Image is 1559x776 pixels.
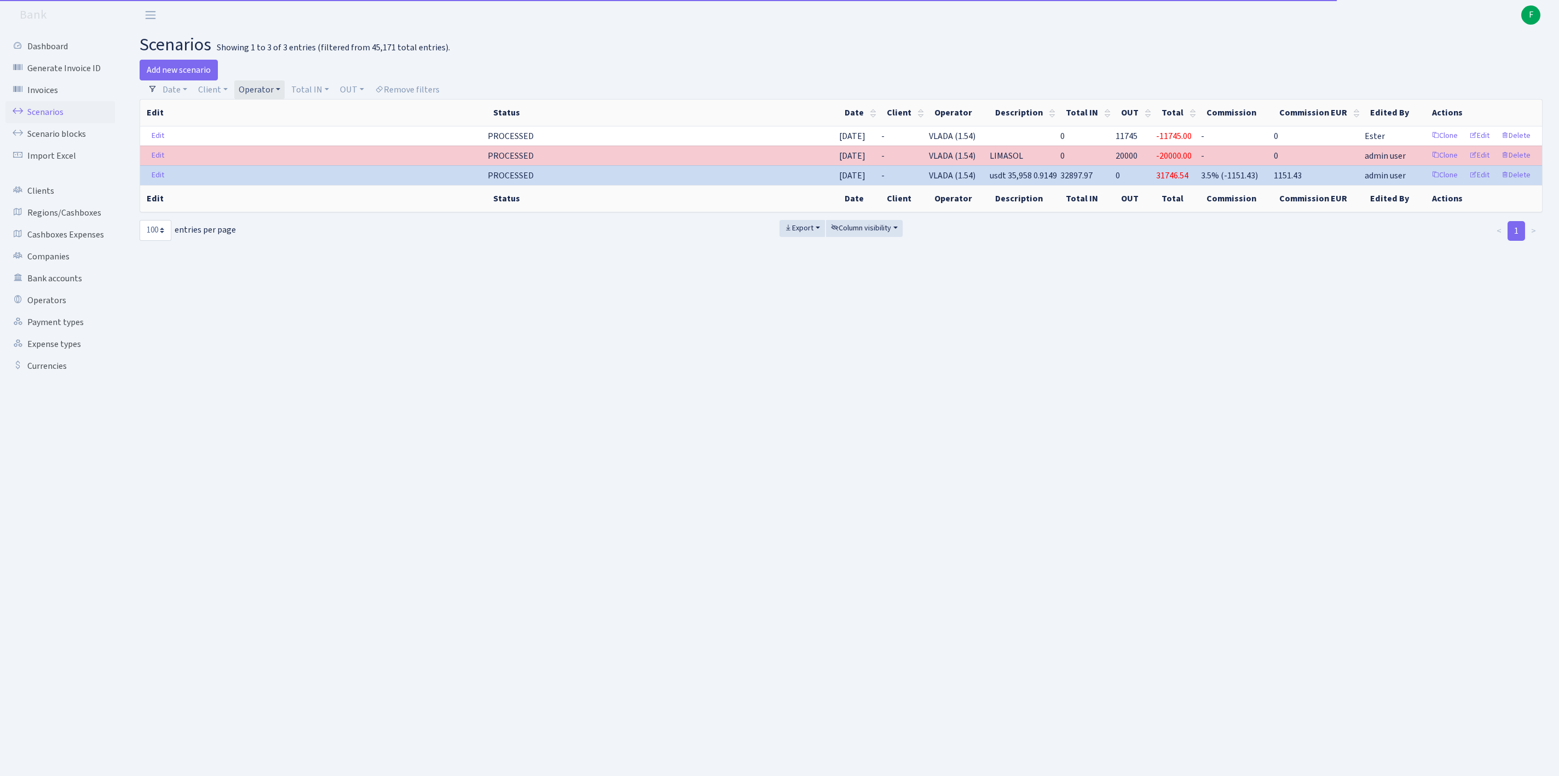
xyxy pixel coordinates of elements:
span: Column visibility [831,223,891,234]
span: 0 [1116,170,1120,182]
th: Commission [1200,100,1273,126]
a: Scenario blocks [5,123,115,145]
a: Invoices [5,79,115,101]
span: 31746.54 [1156,170,1188,182]
th: Edited By [1364,185,1425,212]
span: 0 [1060,130,1065,142]
span: 1151.43 [1274,170,1302,182]
span: VLADA (1.54) [929,150,975,162]
span: PROCESSED [488,130,534,142]
a: Delete [1496,167,1535,184]
span: [DATE] [839,130,865,142]
th: Date : activate to sort column ascending [838,100,880,126]
span: 11745 [1116,130,1138,142]
th: Edited By [1364,100,1425,126]
a: Edit [147,147,169,164]
span: 0 [1060,150,1065,162]
span: Export [784,223,813,234]
th: Commission [1200,185,1273,212]
th: Total IN [1059,185,1115,212]
th: Operator [928,100,989,126]
a: Client [194,80,232,99]
a: Delete [1496,147,1535,164]
a: Currencies [5,355,115,377]
a: Total IN [287,80,333,99]
a: Generate Invoice ID [5,57,115,79]
a: Edit [147,128,169,144]
a: Operator [234,80,285,99]
th: OUT : activate to sort column ascending [1115,100,1155,126]
th: Client : activate to sort column ascending [880,100,928,126]
a: Operators [5,289,115,311]
span: 20000 [1116,150,1138,162]
a: 1 [1508,221,1525,241]
th: Edit [140,100,487,126]
th: OUT [1115,185,1155,212]
a: F [1521,5,1540,25]
th: Edit [140,185,487,212]
span: [DATE] [839,170,865,182]
th: Commission EUR : activate to sort column ascending [1273,100,1364,126]
a: Import Excel [5,145,115,167]
a: OUT [336,80,368,99]
span: admin user [1365,169,1406,182]
a: Clients [5,180,115,202]
a: Bank accounts [5,268,115,289]
button: Toggle navigation [137,6,164,24]
span: -20000.00 [1156,150,1192,162]
th: Description [989,185,1059,212]
span: PROCESSED [488,170,534,182]
a: Clone [1427,167,1463,184]
span: LIMASOL [990,150,1023,162]
span: Ester [1365,130,1385,143]
span: 3.5% (-1151.43) [1201,170,1258,182]
span: 0 [1274,130,1278,142]
th: Actions [1425,100,1542,126]
a: Date [158,80,192,99]
a: Payment types [5,311,115,333]
th: Date [838,185,880,212]
th: Status [487,185,838,212]
a: Dashboard [5,36,115,57]
button: Export [779,220,825,237]
th: Total IN : activate to sort column ascending [1059,100,1115,126]
a: Edit [1464,147,1494,164]
span: VLADA (1.54) [929,130,975,142]
button: Column visibility [826,220,903,237]
a: Edit [1464,167,1494,184]
span: VLADA (1.54) [929,170,975,182]
a: Cashboxes Expenses [5,224,115,246]
a: Remove filters [371,80,444,99]
span: 32897.97 [1060,170,1093,182]
span: - [1201,150,1204,162]
a: Edit [1464,128,1494,144]
div: Showing 1 to 3 of 3 entries (filtered from 45,171 total entries). [217,43,450,53]
label: entries per page [140,220,236,241]
a: Edit [147,167,169,184]
a: Regions/Cashboxes [5,202,115,224]
a: Clone [1427,147,1463,164]
th: Description : activate to sort column ascending [989,100,1059,126]
th: Status [487,100,838,126]
span: - [881,150,885,162]
span: 0 [1274,150,1278,162]
select: entries per page [140,220,171,241]
a: Expense types [5,333,115,355]
span: PROCESSED [488,150,534,162]
th: Client [880,185,928,212]
th: Total [1155,185,1200,212]
span: -11745.00 [1156,130,1192,142]
span: scenarios [140,32,211,57]
th: Actions [1425,185,1542,212]
th: Operator [928,185,989,212]
span: [DATE] [839,150,865,162]
th: Total : activate to sort column ascending [1155,100,1200,126]
span: admin user [1365,149,1406,163]
span: - [881,130,885,142]
a: Add new scenario [140,60,218,80]
a: Delete [1496,128,1535,144]
a: Companies [5,246,115,268]
th: Commission EUR [1273,185,1364,212]
span: usdt 35,958 0.9149 [990,170,1057,182]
